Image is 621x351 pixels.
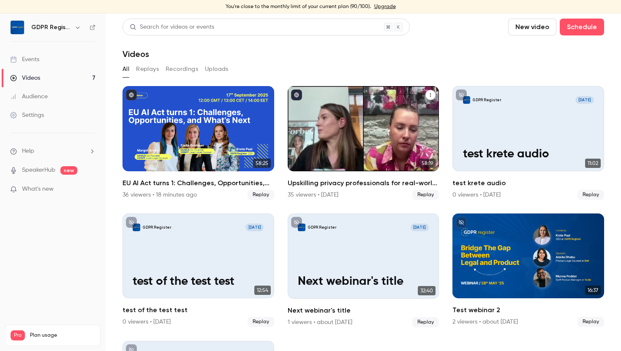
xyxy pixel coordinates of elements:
[136,62,159,76] button: Replays
[288,305,439,316] h2: Next webinar's title
[253,159,271,168] span: 58:25
[419,159,436,168] span: 58:19
[452,86,604,200] a: test krete audioGDPR Register[DATE]test krete audio11:02test krete audio0 viewers • [DATE]Replay
[291,217,302,228] button: unpublished
[288,213,439,327] a: Next webinar's titleGDPR Register[DATE]Next webinar's title32:40Next webinar's title1 viewers • a...
[123,86,274,200] a: 58:25EU AI Act turns 1: Challenges, Opportunities, and What’s Next36 viewers • 18 minutes agoReplay
[463,147,594,161] p: test krete audio
[374,3,396,10] a: Upgrade
[123,318,171,326] div: 0 viewers • [DATE]
[575,96,594,104] span: [DATE]
[254,286,271,295] span: 12:54
[10,147,95,156] li: help-dropdown-opener
[585,159,601,168] span: 11:02
[291,89,302,100] button: published
[143,225,172,230] p: GDPR Register
[133,275,264,288] p: test of the test test
[248,190,274,200] span: Replay
[473,97,501,103] p: GDPR Register
[123,62,129,76] button: All
[22,185,54,194] span: What's new
[288,86,439,200] a: 58:19Upskilling privacy professionals for real-world company impact35 viewers • [DATE]Replay
[452,213,604,327] li: Test webinar 2
[456,89,467,100] button: unpublished
[288,86,439,200] li: Upskilling privacy professionals for real-world company impact
[577,190,604,200] span: Replay
[123,178,274,188] h2: EU AI Act turns 1: Challenges, Opportunities, and What’s Next
[452,213,604,327] a: 16:37Test webinar 22 viewers • about [DATE]Replay
[123,19,604,346] section: Videos
[205,62,229,76] button: Uploads
[30,332,95,339] span: Plan usage
[85,186,95,193] iframe: Noticeable Trigger
[130,23,214,32] div: Search for videos or events
[418,286,436,295] span: 32:40
[411,224,429,231] span: [DATE]
[248,317,274,327] span: Replay
[560,19,604,35] button: Schedule
[288,191,338,199] div: 35 viewers • [DATE]
[577,317,604,327] span: Replay
[452,318,518,326] div: 2 viewers • about [DATE]
[308,225,337,230] p: GDPR Register
[126,89,137,100] button: published
[452,86,604,200] li: test krete audio
[10,55,39,64] div: Events
[22,166,55,175] a: SpeakerHub
[288,213,439,327] li: Next webinar's title
[452,191,501,199] div: 0 viewers • [DATE]
[123,213,274,327] li: test of the test test
[11,330,25,340] span: Pro
[412,190,439,200] span: Replay
[288,178,439,188] h2: Upskilling privacy professionals for real-world company impact
[456,217,467,228] button: unpublished
[123,305,274,315] h2: test of the test test
[585,286,601,295] span: 16:37
[166,62,198,76] button: Recordings
[123,49,149,59] h1: Videos
[123,86,274,200] li: EU AI Act turns 1: Challenges, Opportunities, and What’s Next
[298,275,429,288] p: Next webinar's title
[412,317,439,327] span: Replay
[245,224,264,231] span: [DATE]
[10,111,44,119] div: Settings
[126,217,137,228] button: unpublished
[60,166,77,175] span: new
[10,74,40,82] div: Videos
[123,191,197,199] div: 36 viewers • 18 minutes ago
[452,178,604,188] h2: test krete audio
[11,21,24,34] img: GDPR Register
[288,318,352,327] div: 1 viewers • about [DATE]
[22,147,34,156] span: Help
[10,92,48,101] div: Audience
[123,213,274,327] a: test of the test testGDPR Register[DATE]test of the test test12:54test of the test test0 viewers ...
[508,19,556,35] button: New video
[31,23,71,32] h6: GDPR Register
[452,305,604,315] h2: Test webinar 2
